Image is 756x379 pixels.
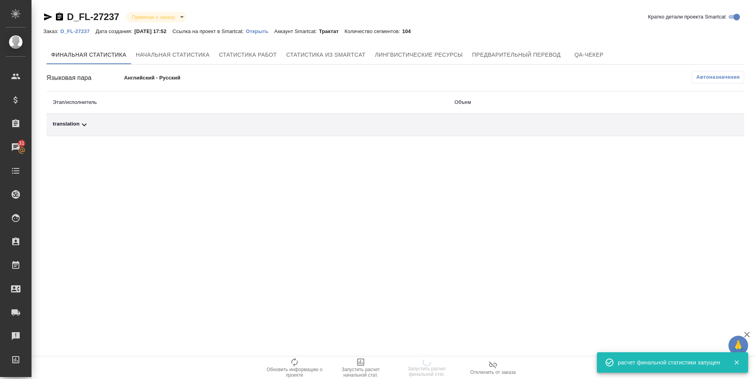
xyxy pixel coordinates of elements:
p: Ссылка на проект в Smartcat: [172,28,246,34]
span: 31 [14,139,29,147]
p: Заказ: [43,28,60,34]
span: Статистика из Smartcat [286,50,365,60]
button: Закрыть [728,359,745,366]
div: расчет финальной статистики запущен [618,359,722,366]
p: Дата создания: [96,28,134,34]
span: Финальная статистика [51,50,126,60]
th: Этап/исполнитель [46,91,448,114]
button: Автоназначение [692,71,744,83]
button: Привязан к заказу [130,14,177,20]
a: 31 [2,137,30,157]
button: Скопировать ссылку для ЯМессенджера [43,12,53,22]
p: Количество сегментов: [345,28,402,34]
div: Языковая пара [46,73,124,83]
button: Скопировать ссылку [55,12,64,22]
span: Статистика работ [219,50,277,60]
p: Аккаунт Smartcat: [274,28,319,34]
p: Трактат [319,28,345,34]
span: Предварительный перевод [472,50,561,60]
span: QA-чекер [570,50,608,60]
div: Toggle Row Expanded [53,120,442,129]
a: Открыть [246,28,274,34]
span: Начальная статистика [136,50,210,60]
a: D_FL-27237 [60,28,95,34]
p: [DATE] 17:52 [134,28,172,34]
p: 104 [402,28,417,34]
span: Кратко детали проекта Smartcat [648,13,726,21]
span: 🙏 [732,337,745,354]
th: Объем [448,91,655,114]
span: Автоназначение [696,73,740,81]
span: Лингвистические ресурсы [375,50,463,60]
p: Английский - Русский [124,74,279,82]
div: Привязан к заказу [126,12,187,22]
button: 🙏 [728,336,748,355]
a: D_FL-27237 [67,11,119,22]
